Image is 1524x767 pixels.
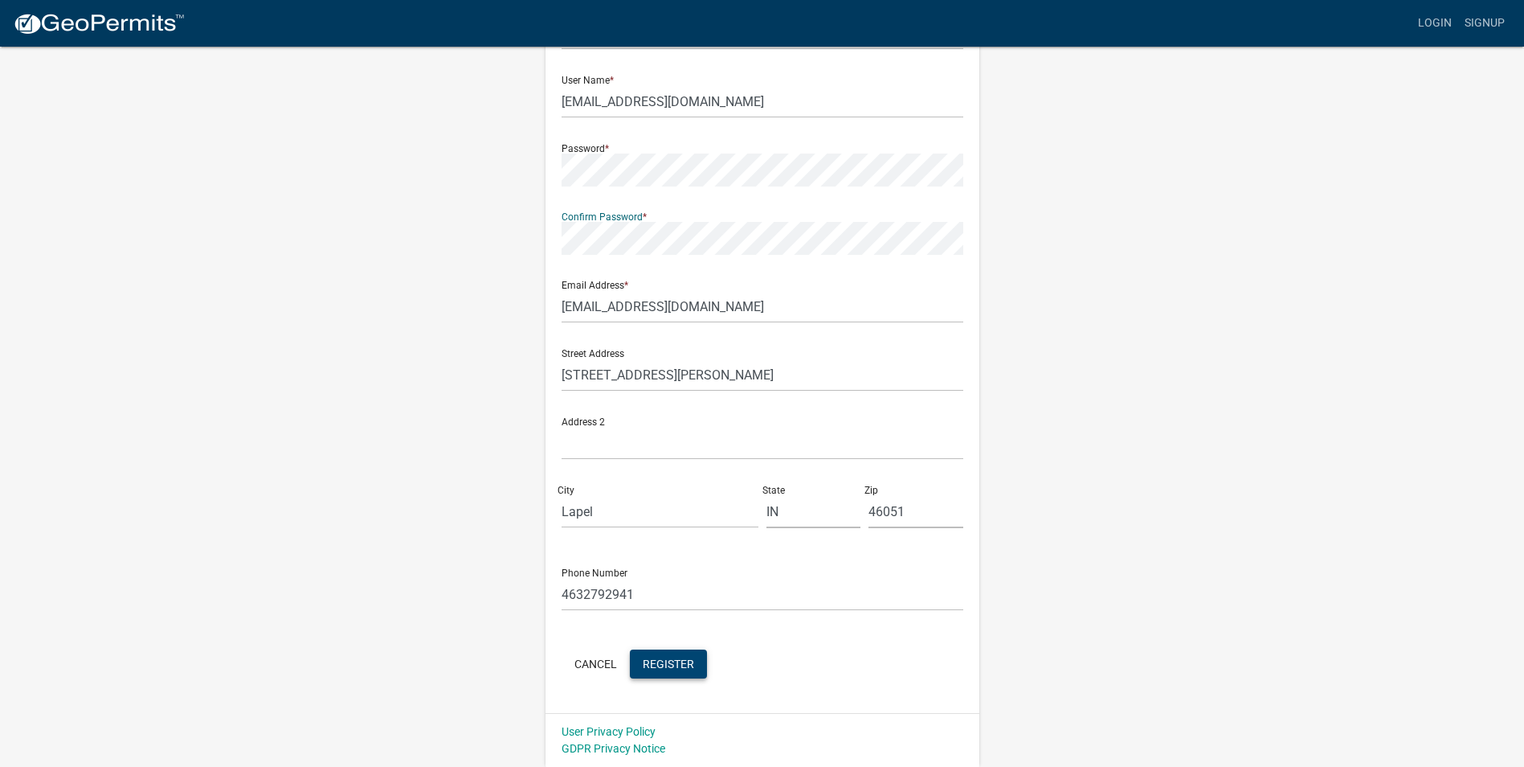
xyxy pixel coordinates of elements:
button: Cancel [562,650,630,679]
a: GDPR Privacy Notice [562,742,665,755]
a: Signup [1458,8,1511,39]
a: User Privacy Policy [562,725,656,738]
a: Login [1412,8,1458,39]
button: Register [630,650,707,679]
span: Register [643,657,694,670]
